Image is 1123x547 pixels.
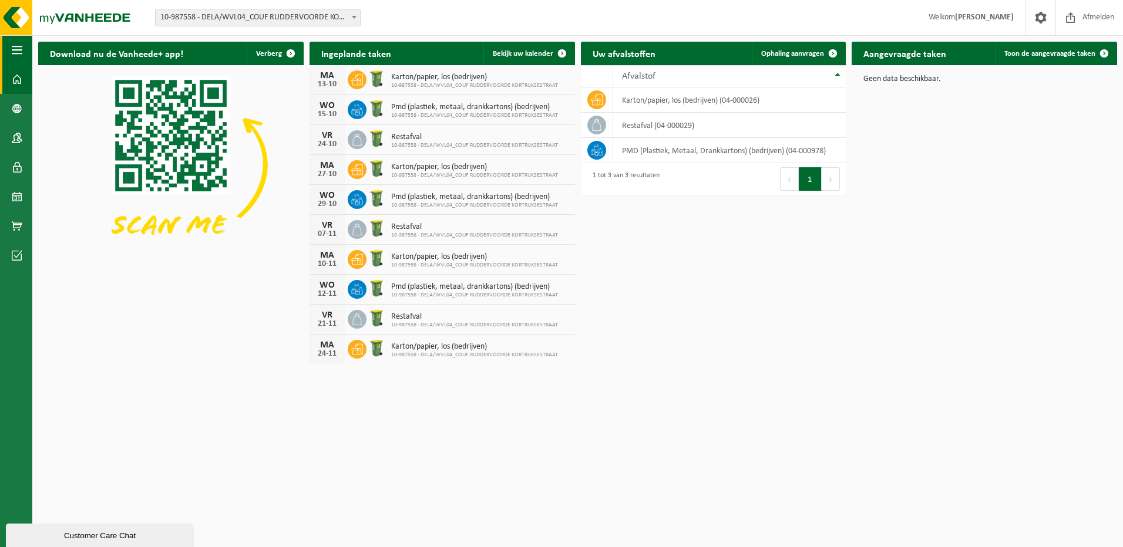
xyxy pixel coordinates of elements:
img: WB-0240-HPE-GN-50 [367,158,386,178]
span: 10-987558 - DELA/WVL04_COUF RUDDERVOORDE KORTRIJKSESTRAAT [391,112,558,119]
div: WO [315,191,339,200]
span: Toon de aangevraagde taken [1004,50,1095,58]
div: 10-11 [315,260,339,268]
div: MA [315,340,339,350]
div: 24-11 [315,350,339,358]
span: Ophaling aanvragen [761,50,824,58]
span: 10-987558 - DELA/WVL04_COUF RUDDERVOORDE KORTRIJKSESTRAAT [391,352,558,359]
td: restafval (04-000029) [613,113,846,138]
div: 15-10 [315,110,339,119]
img: WB-0240-HPE-GN-50 [367,278,386,298]
button: Previous [780,167,799,191]
div: 13-10 [315,80,339,89]
img: WB-0240-HPE-GN-50 [367,218,386,238]
span: Verberg [256,50,282,58]
span: Restafval [391,222,558,232]
img: WB-0240-HPE-GN-50 [367,69,386,89]
span: 10-987558 - DELA/WVL04_COUF RUDDERVOORDE KORTRIJKSESTRAAT [391,82,558,89]
span: Pmd (plastiek, metaal, drankkartons) (bedrijven) [391,103,558,112]
img: Download de VHEPlus App [38,65,304,264]
div: VR [315,310,339,320]
span: 10-987558 - DELA/WVL04_COUF RUDDERVOORDE KORTRIJKSESTRAAT - RUDDERVOORDE [155,9,361,26]
span: 10-987558 - DELA/WVL04_COUF RUDDERVOORDE KORTRIJKSESTRAAT - RUDDERVOORDE [156,9,360,26]
span: 10-987558 - DELA/WVL04_COUF RUDDERVOORDE KORTRIJKSESTRAAT [391,142,558,149]
button: Verberg [247,42,302,65]
span: 10-987558 - DELA/WVL04_COUF RUDDERVOORDE KORTRIJKSESTRAAT [391,202,558,209]
span: Pmd (plastiek, metaal, drankkartons) (bedrijven) [391,193,558,202]
a: Ophaling aanvragen [752,42,845,65]
span: Restafval [391,133,558,142]
button: 1 [799,167,822,191]
div: 24-10 [315,140,339,148]
button: Next [822,167,840,191]
div: VR [315,221,339,230]
span: Pmd (plastiek, metaal, drankkartons) (bedrijven) [391,282,558,292]
h2: Download nu de Vanheede+ app! [38,42,195,65]
td: PMD (Plastiek, Metaal, Drankkartons) (bedrijven) (04-000978) [613,138,846,163]
p: Geen data beschikbaar. [863,75,1105,83]
span: 10-987558 - DELA/WVL04_COUF RUDDERVOORDE KORTRIJKSESTRAAT [391,232,558,239]
img: WB-0240-HPE-GN-50 [367,99,386,119]
span: Karton/papier, los (bedrijven) [391,252,558,262]
div: MA [315,251,339,260]
span: Bekijk uw kalender [493,50,553,58]
img: WB-0240-HPE-GN-50 [367,338,386,358]
div: MA [315,71,339,80]
span: Afvalstof [622,72,655,81]
h2: Ingeplande taken [310,42,403,65]
div: 27-10 [315,170,339,178]
div: 12-11 [315,290,339,298]
span: Restafval [391,312,558,322]
img: WB-0240-HPE-GN-50 [367,248,386,268]
img: WB-0240-HPE-GN-50 [367,308,386,328]
div: 21-11 [315,320,339,328]
img: WB-0240-HPE-GN-50 [367,129,386,148]
span: 10-987558 - DELA/WVL04_COUF RUDDERVOORDE KORTRIJKSESTRAAT [391,292,558,299]
h2: Aangevraagde taken [852,42,958,65]
div: VR [315,131,339,140]
td: karton/papier, los (bedrijven) (04-000026) [613,87,846,113]
span: Karton/papier, los (bedrijven) [391,342,558,352]
div: MA [315,161,339,170]
span: Karton/papier, los (bedrijven) [391,163,558,172]
h2: Uw afvalstoffen [581,42,667,65]
a: Bekijk uw kalender [483,42,574,65]
strong: [PERSON_NAME] [955,13,1014,22]
span: 10-987558 - DELA/WVL04_COUF RUDDERVOORDE KORTRIJKSESTRAAT [391,262,558,269]
a: Toon de aangevraagde taken [995,42,1116,65]
div: WO [315,101,339,110]
img: WB-0240-HPE-GN-50 [367,188,386,208]
div: 1 tot 3 van 3 resultaten [587,166,660,192]
span: 10-987558 - DELA/WVL04_COUF RUDDERVOORDE KORTRIJKSESTRAAT [391,172,558,179]
span: Karton/papier, los (bedrijven) [391,73,558,82]
div: WO [315,281,339,290]
iframe: chat widget [6,521,196,547]
div: 29-10 [315,200,339,208]
div: 07-11 [315,230,339,238]
span: 10-987558 - DELA/WVL04_COUF RUDDERVOORDE KORTRIJKSESTRAAT [391,322,558,329]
